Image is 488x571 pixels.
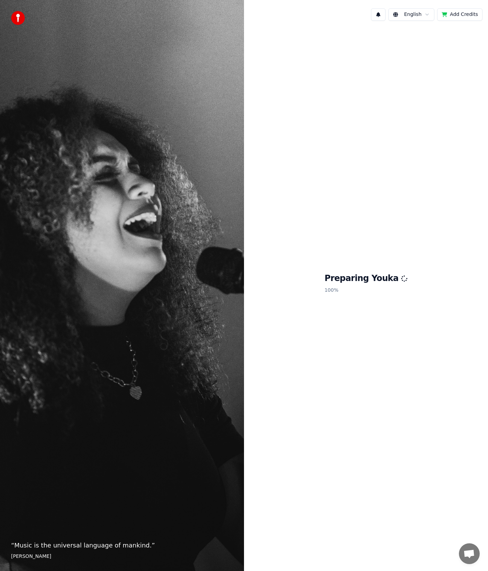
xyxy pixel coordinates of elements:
h1: Preparing Youka [325,273,408,284]
a: 채팅 열기 [459,543,480,564]
p: 100 % [325,284,408,297]
img: youka [11,11,25,25]
footer: [PERSON_NAME] [11,553,233,560]
p: “ Music is the universal language of mankind. ” [11,541,233,550]
button: Add Credits [437,8,482,21]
